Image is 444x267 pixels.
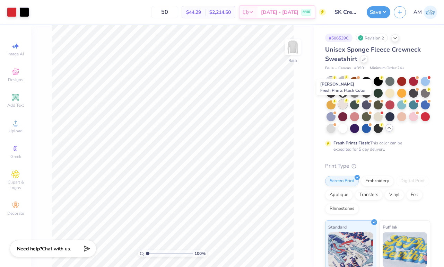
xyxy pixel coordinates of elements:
[3,179,28,190] span: Clipart & logos
[325,162,430,170] div: Print Type
[333,140,370,146] strong: Fresh Prints Flash:
[383,223,397,231] span: Puff Ink
[325,204,359,214] div: Rhinestones
[320,88,366,93] span: Fresh Prints Flash Color
[413,6,437,19] a: AM
[355,190,383,200] div: Transfers
[325,65,351,71] span: Bella + Canvas
[361,176,394,186] div: Embroidery
[286,40,300,54] img: Back
[424,6,437,19] img: Ava Miller
[9,128,23,134] span: Upload
[356,34,388,42] div: Revision 2
[328,223,347,231] span: Standard
[329,5,363,19] input: Untitled Design
[7,211,24,216] span: Decorate
[194,250,206,257] span: 100 %
[333,140,419,152] div: This color can be expedited for 5 day delivery.
[406,190,423,200] div: Foil
[288,57,297,64] div: Back
[10,154,21,159] span: Greek
[8,77,23,82] span: Designs
[7,103,24,108] span: Add Text
[367,6,390,18] button: Save
[316,79,372,95] div: [PERSON_NAME]
[42,246,71,252] span: Chat with us.
[186,9,201,16] span: $44.29
[325,176,359,186] div: Screen Print
[325,190,353,200] div: Applique
[385,190,404,200] div: Vinyl
[151,6,178,18] input: – –
[261,9,298,16] span: [DATE] - [DATE]
[17,246,42,252] strong: Need help?
[354,65,366,71] span: # 3901
[325,45,421,63] span: Unisex Sponge Fleece Crewneck Sweatshirt
[383,232,427,267] img: Puff Ink
[328,232,373,267] img: Standard
[396,176,429,186] div: Digital Print
[325,34,352,42] div: # 506539C
[413,8,422,16] span: AM
[209,9,231,16] span: $2,214.50
[370,65,404,71] span: Minimum Order: 24 +
[8,51,24,57] span: Image AI
[303,10,310,15] span: FREE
